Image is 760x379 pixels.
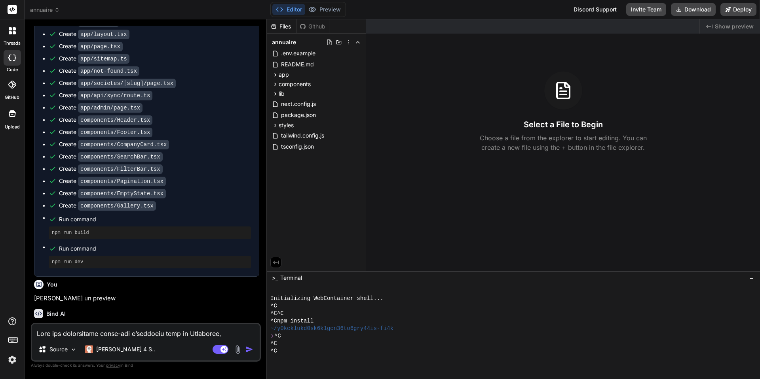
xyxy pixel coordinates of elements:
code: app/sitemap.ts [78,54,129,64]
code: components/CompanyCard.tsx [78,140,169,149]
pre: npm run dev [52,259,248,265]
span: .env.example [280,49,316,58]
code: app/page.tsx [78,42,123,51]
button: − [748,272,755,284]
p: [PERSON_NAME] 4 S.. [96,345,155,353]
span: components [279,80,311,88]
span: tsconfig.json [280,142,315,151]
code: app/societes/[slug]/page.tsx [78,79,176,88]
code: app/layout.tsx [78,30,129,39]
code: app/api/sync/route.ts [78,91,152,100]
span: Run command [59,215,251,223]
span: ~/y0kcklukd0sk6k1gcn36to6gry44is-fi4k [270,325,393,332]
span: ^Cnpm install [270,317,313,325]
span: Run command [59,245,251,253]
label: code [7,66,18,73]
span: annuaire [272,38,296,46]
span: Show preview [715,23,754,30]
span: lib [279,90,285,98]
h3: Select a File to Begin [524,119,603,130]
p: Choose a file from the explorer to start editing. You can create a new file using the + button in... [475,133,652,152]
span: README.md [280,60,315,69]
div: Create [59,18,119,26]
span: Initializing WebContainer shell... [270,295,384,302]
p: [PERSON_NAME] un preview [34,294,259,303]
code: components/Pagination.tsx [78,177,166,186]
pre: npm run build [52,230,248,236]
span: annuaire [30,6,60,14]
button: Deploy [720,3,756,16]
span: privacy [106,363,120,368]
span: package.json [280,110,317,120]
span: ^C [274,332,281,340]
div: Create [59,30,129,38]
div: Files [267,23,296,30]
div: Create [59,177,166,185]
img: attachment [233,345,242,354]
span: next.config.js [280,99,317,109]
span: app [279,71,289,79]
code: components/FilterBar.tsx [78,164,163,174]
span: ❯ [270,332,274,340]
code: app/admin/page.tsx [78,103,142,113]
label: threads [4,40,21,47]
img: icon [245,345,253,353]
div: Create [59,128,152,136]
span: ^C [270,340,277,347]
div: Create [59,79,176,87]
button: Preview [305,4,344,15]
code: app/not-found.tsx [78,66,139,76]
span: styles [279,121,294,129]
span: Terminal [280,274,302,282]
div: Create [59,189,166,198]
span: ^C^C [270,310,284,317]
span: − [749,274,754,282]
div: Create [59,67,139,75]
img: Pick Models [70,346,77,353]
button: Editor [272,4,305,15]
div: Create [59,42,123,51]
h6: You [47,281,57,288]
div: Discord Support [569,3,621,16]
button: Download [671,3,716,16]
span: >_ [272,274,278,282]
code: components/Gallery.tsx [78,201,156,211]
p: Source [49,345,68,353]
img: settings [6,353,19,366]
div: Create [59,55,129,63]
span: ^C [270,347,277,355]
span: tailwind.config.js [280,131,325,140]
img: Claude 4 Sonnet [85,345,93,353]
div: Create [59,202,156,210]
code: components/EmptyState.tsx [78,189,166,198]
div: Github [296,23,329,30]
p: Always double-check its answers. Your in Bind [31,362,261,369]
span: ^C [270,302,277,310]
label: GitHub [5,94,19,101]
label: Upload [5,124,20,130]
div: Create [59,91,152,100]
button: Invite Team [626,3,666,16]
div: Create [59,165,163,173]
code: components/Footer.tsx [78,128,152,137]
h6: Bind AI [46,310,66,318]
div: Create [59,140,169,149]
code: components/SearchBar.tsx [78,152,163,162]
div: Create [59,116,152,124]
div: Create [59,104,142,112]
code: components/Header.tsx [78,115,152,125]
div: Create [59,153,163,161]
